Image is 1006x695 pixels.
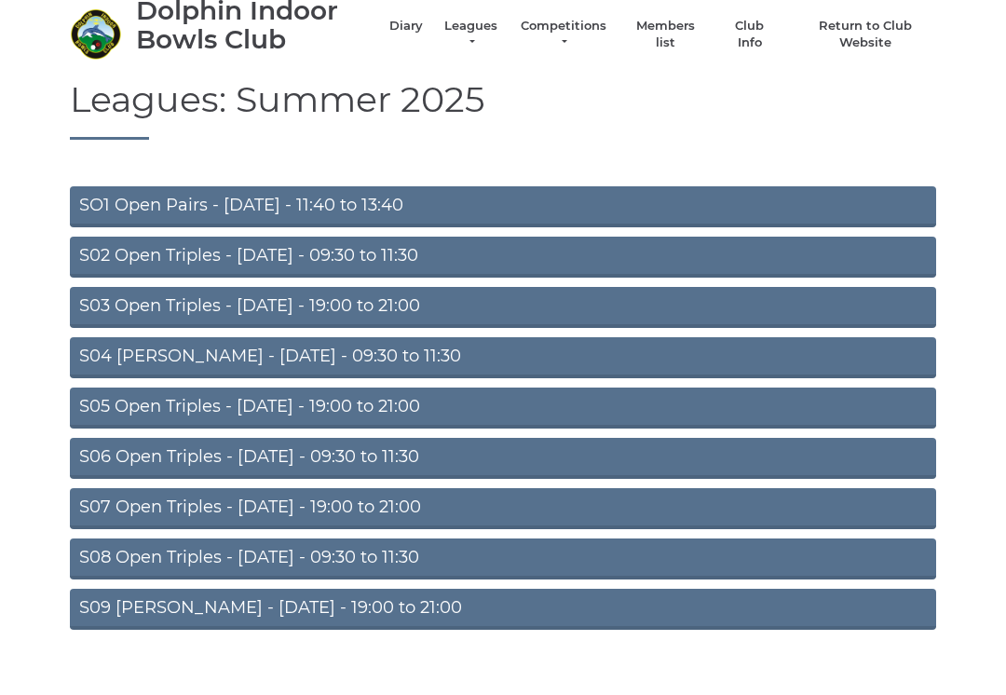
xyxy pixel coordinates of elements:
[389,18,423,34] a: Diary
[70,438,936,479] a: S06 Open Triples - [DATE] - 09:30 to 11:30
[70,186,936,227] a: SO1 Open Pairs - [DATE] - 11:40 to 13:40
[70,287,936,328] a: S03 Open Triples - [DATE] - 19:00 to 21:00
[442,18,500,51] a: Leagues
[70,337,936,378] a: S04 [PERSON_NAME] - [DATE] - 09:30 to 11:30
[70,388,936,429] a: S05 Open Triples - [DATE] - 19:00 to 21:00
[70,237,936,278] a: S02 Open Triples - [DATE] - 09:30 to 11:30
[70,538,936,579] a: S08 Open Triples - [DATE] - 09:30 to 11:30
[626,18,703,51] a: Members list
[795,18,936,51] a: Return to Club Website
[70,80,936,141] h1: Leagues: Summer 2025
[723,18,777,51] a: Club Info
[70,8,121,60] img: Dolphin Indoor Bowls Club
[519,18,608,51] a: Competitions
[70,488,936,529] a: S07 Open Triples - [DATE] - 19:00 to 21:00
[70,589,936,630] a: S09 [PERSON_NAME] - [DATE] - 19:00 to 21:00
